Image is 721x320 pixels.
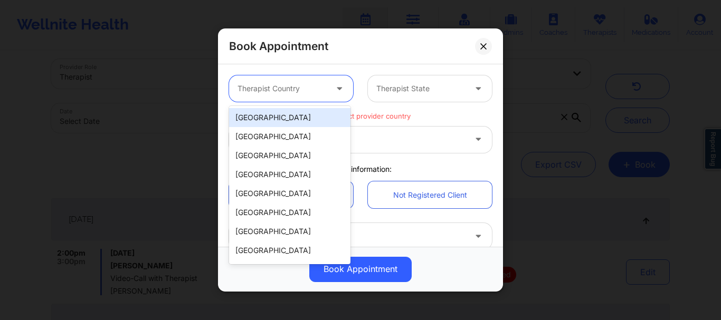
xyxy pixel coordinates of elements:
div: [GEOGRAPHIC_DATA] [229,260,350,279]
div: [GEOGRAPHIC_DATA] [229,108,350,127]
p: Please select provider country [229,111,492,121]
button: Book Appointment [309,257,412,282]
div: [GEOGRAPHIC_DATA] [229,222,350,241]
a: Not Registered Client [368,181,492,208]
div: [GEOGRAPHIC_DATA] [229,146,350,165]
div: [GEOGRAPHIC_DATA] [229,127,350,146]
div: [GEOGRAPHIC_DATA] [229,203,350,222]
div: Client information: [222,164,499,174]
div: [GEOGRAPHIC_DATA] [229,165,350,184]
div: [GEOGRAPHIC_DATA] [229,184,350,203]
div: [GEOGRAPHIC_DATA] [229,241,350,260]
h2: Book Appointment [229,39,328,53]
